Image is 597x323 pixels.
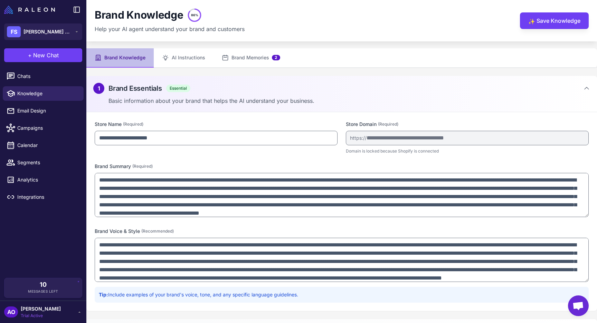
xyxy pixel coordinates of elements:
span: Essential [166,85,190,92]
span: ✨ [528,17,534,23]
span: (Recommended) [141,228,174,234]
span: (Required) [123,121,143,127]
span: 2 [272,55,280,60]
text: 86% [191,13,198,17]
span: New Chat [33,51,59,59]
span: Integrations [17,193,78,201]
a: Raleon Logo [4,6,58,14]
img: Raleon Logo [4,6,55,14]
span: Calendar [17,141,78,149]
a: Campaigns [3,121,84,135]
span: Knowledge [17,90,78,97]
label: Brand Voice & Style [95,227,589,235]
label: Brand Summary [95,163,589,170]
span: (Required) [378,121,398,127]
h1: Brand Knowledge [95,9,183,22]
span: [PERSON_NAME] Botanicals [23,28,72,36]
span: (Required) [132,163,153,169]
div: AO [4,306,18,317]
span: Email Design [17,107,78,115]
h2: Brand Essentials [108,83,162,94]
span: Campaigns [17,124,78,132]
span: [PERSON_NAME] [21,305,61,313]
span: Segments [17,159,78,166]
a: Segments [3,155,84,170]
button: Brand Knowledge [86,48,154,68]
a: Analytics [3,173,84,187]
span: Chats [17,72,78,80]
p: Include examples of your brand's voice, tone, and any specific language guidelines. [99,291,585,298]
label: Store Name [95,120,338,128]
p: Domain is locked because Shopify is connected [346,148,589,154]
a: Integrations [3,190,84,204]
span: Trial Active [21,313,61,319]
span: 10 [40,282,47,288]
p: Basic information about your brand that helps the AI understand your business. [108,97,590,105]
button: FS[PERSON_NAME] Botanicals [4,23,82,40]
div: Open chat [568,295,589,316]
span: + [28,51,32,59]
button: AI Instructions [154,48,214,68]
button: Brand Memories2 [214,48,288,68]
button: +New Chat [4,48,82,62]
div: FS [7,26,21,37]
label: Store Domain [346,120,589,128]
a: Calendar [3,138,84,153]
p: Help your AI agent understand your brand and customers [95,25,245,33]
span: Analytics [17,176,78,184]
button: ✨Save Knowledge [520,12,589,29]
a: Knowledge [3,86,84,101]
div: 1 [93,83,104,94]
a: Chats [3,69,84,84]
a: Email Design [3,104,84,118]
span: Messages Left [28,289,58,294]
strong: Tip: [99,292,108,297]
